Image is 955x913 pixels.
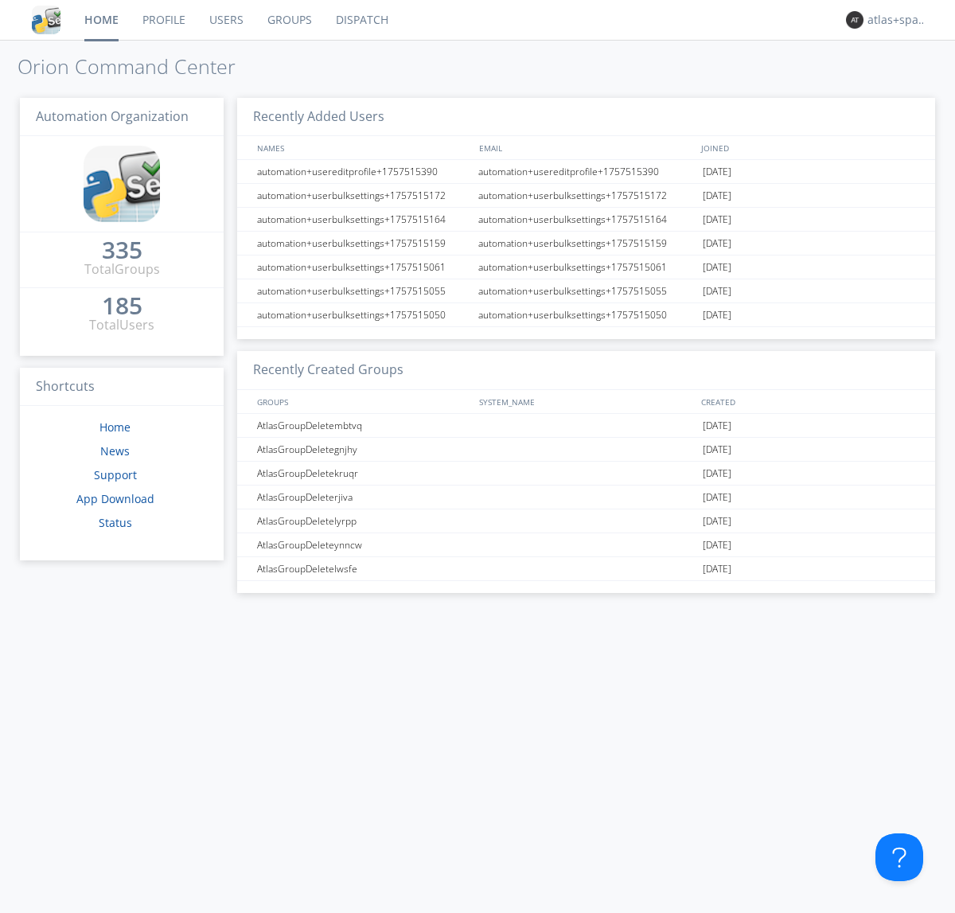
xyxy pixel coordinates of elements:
[697,390,920,413] div: CREATED
[474,303,699,326] div: automation+userbulksettings+1757515050
[237,486,935,509] a: AtlasGroupDeleterjiva[DATE]
[474,184,699,207] div: automation+userbulksettings+1757515172
[253,509,474,533] div: AtlasGroupDeletelyrpp
[253,462,474,485] div: AtlasGroupDeletekruqr
[94,467,137,482] a: Support
[100,443,130,458] a: News
[253,557,474,580] div: AtlasGroupDeletelwsfe
[99,515,132,530] a: Status
[237,509,935,533] a: AtlasGroupDeletelyrpp[DATE]
[84,146,160,222] img: cddb5a64eb264b2086981ab96f4c1ba7
[253,160,474,183] div: automation+usereditprofile+1757515390
[474,232,699,255] div: automation+userbulksettings+1757515159
[475,136,697,159] div: EMAIL
[703,184,731,208] span: [DATE]
[237,462,935,486] a: AtlasGroupDeletekruqr[DATE]
[703,232,731,256] span: [DATE]
[36,107,189,125] span: Automation Organization
[703,303,731,327] span: [DATE]
[474,160,699,183] div: automation+usereditprofile+1757515390
[237,557,935,581] a: AtlasGroupDeletelwsfe[DATE]
[89,316,154,334] div: Total Users
[474,256,699,279] div: automation+userbulksettings+1757515061
[703,279,731,303] span: [DATE]
[697,136,920,159] div: JOINED
[237,351,935,390] h3: Recently Created Groups
[20,368,224,407] h3: Shortcuts
[237,438,935,462] a: AtlasGroupDeletegnjhy[DATE]
[253,208,474,231] div: automation+userbulksettings+1757515164
[237,303,935,327] a: automation+userbulksettings+1757515050automation+userbulksettings+1757515050[DATE]
[237,533,935,557] a: AtlasGroupDeleteynncw[DATE]
[32,6,60,34] img: cddb5a64eb264b2086981ab96f4c1ba7
[703,486,731,509] span: [DATE]
[703,414,731,438] span: [DATE]
[102,298,142,314] div: 185
[84,260,160,279] div: Total Groups
[253,533,474,556] div: AtlasGroupDeleteynncw
[253,136,471,159] div: NAMES
[237,160,935,184] a: automation+usereditprofile+1757515390automation+usereditprofile+1757515390[DATE]
[237,184,935,208] a: automation+userbulksettings+1757515172automation+userbulksettings+1757515172[DATE]
[703,208,731,232] span: [DATE]
[237,414,935,438] a: AtlasGroupDeletembtvq[DATE]
[846,11,863,29] img: 373638.png
[237,98,935,137] h3: Recently Added Users
[253,390,471,413] div: GROUPS
[76,491,154,506] a: App Download
[99,419,131,435] a: Home
[703,462,731,486] span: [DATE]
[703,256,731,279] span: [DATE]
[253,279,474,302] div: automation+userbulksettings+1757515055
[237,232,935,256] a: automation+userbulksettings+1757515159automation+userbulksettings+1757515159[DATE]
[253,414,474,437] div: AtlasGroupDeletembtvq
[867,12,927,28] div: atlas+spanish0002
[237,279,935,303] a: automation+userbulksettings+1757515055automation+userbulksettings+1757515055[DATE]
[102,242,142,258] div: 335
[703,160,731,184] span: [DATE]
[102,298,142,316] a: 185
[253,486,474,509] div: AtlasGroupDeleterjiva
[703,557,731,581] span: [DATE]
[237,208,935,232] a: automation+userbulksettings+1757515164automation+userbulksettings+1757515164[DATE]
[703,438,731,462] span: [DATE]
[703,509,731,533] span: [DATE]
[253,303,474,326] div: automation+userbulksettings+1757515050
[475,390,697,413] div: SYSTEM_NAME
[875,833,923,881] iframe: Toggle Customer Support
[253,184,474,207] div: automation+userbulksettings+1757515172
[474,208,699,231] div: automation+userbulksettings+1757515164
[253,232,474,255] div: automation+userbulksettings+1757515159
[474,279,699,302] div: automation+userbulksettings+1757515055
[253,438,474,461] div: AtlasGroupDeletegnjhy
[237,256,935,279] a: automation+userbulksettings+1757515061automation+userbulksettings+1757515061[DATE]
[253,256,474,279] div: automation+userbulksettings+1757515061
[703,533,731,557] span: [DATE]
[102,242,142,260] a: 335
